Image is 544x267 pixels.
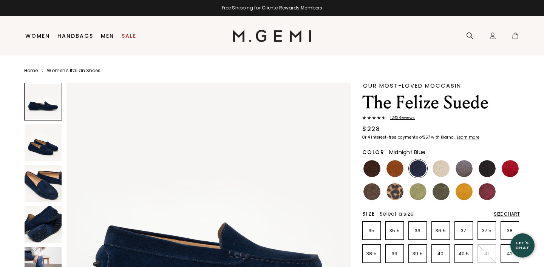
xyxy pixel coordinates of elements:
[386,160,403,177] img: Saddle
[101,33,114,39] a: Men
[456,135,479,140] a: Learn more
[57,33,93,39] a: Handbags
[25,124,62,161] img: The Felize Suede
[455,251,473,257] p: 40.5
[457,134,479,140] klarna-placement-style-cta: Learn more
[389,148,425,156] span: Midnight Blue
[433,183,450,200] img: Olive
[510,241,535,250] div: Let's Chat
[47,68,100,74] a: Women's Italian Shoes
[409,228,427,234] p: 36
[362,116,520,122] a: 1243Reviews
[455,228,473,234] p: 37
[386,183,403,200] img: Leopard Print
[386,116,415,120] span: 1243 Review s
[502,160,519,177] img: Sunset Red
[25,165,62,202] img: The Felize Suede
[363,160,380,177] img: Chocolate
[456,160,473,177] img: Gray
[432,228,450,234] p: 36.5
[479,183,496,200] img: Burgundy
[431,134,456,140] klarna-placement-style-body: with Klarna
[362,134,423,140] klarna-placement-style-body: Or 4 interest-free payments of
[478,251,496,257] p: 41
[423,134,430,140] klarna-placement-style-amount: $57
[433,160,450,177] img: Latte
[409,251,427,257] p: 39.5
[479,160,496,177] img: Black
[410,183,427,200] img: Pistachio
[363,183,380,200] img: Mushroom
[362,92,520,113] h1: The Felize Suede
[362,125,380,134] div: $228
[24,68,38,74] a: Home
[363,83,520,88] div: Our Most-Loved Moccasin
[386,251,403,257] p: 39
[380,210,414,218] span: Select a size
[501,228,519,234] p: 38
[501,251,519,257] p: 42
[363,251,380,257] p: 38.5
[456,183,473,200] img: Sunflower
[494,211,520,217] div: Size Chart
[233,30,312,42] img: M.Gemi
[25,206,62,243] img: The Felize Suede
[410,160,427,177] img: Midnight Blue
[386,228,403,234] p: 35.5
[432,251,450,257] p: 40
[25,33,50,39] a: Women
[363,228,380,234] p: 35
[362,211,375,217] h2: Size
[362,149,385,155] h2: Color
[122,33,136,39] a: Sale
[478,228,496,234] p: 37.5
